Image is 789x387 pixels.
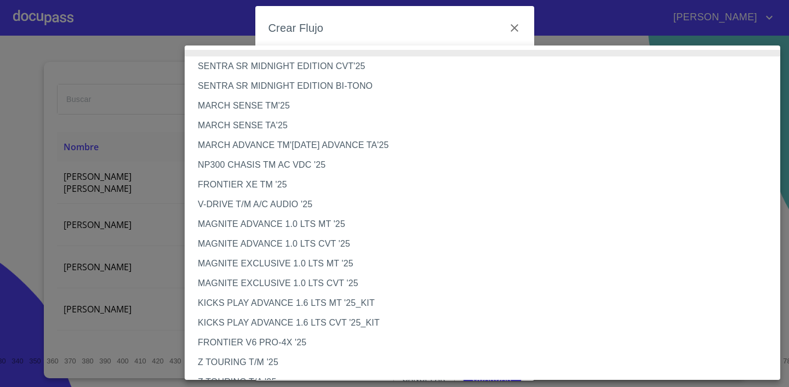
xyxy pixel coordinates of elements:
li: NP300 CHASIS TM AC VDC '25 [185,155,780,175]
li: SENTRA SR MIDNIGHT EDITION BI-TONO [185,76,780,96]
li: FRONTIER V6 PRO-4X '25 [185,333,780,352]
li: MARCH SENSE TM'25 [185,96,780,116]
li: MAGNITE EXCLUSIVE 1.0 LTS CVT '25 [185,274,780,293]
li: MAGNITE ADVANCE 1.0 LTS MT '25 [185,214,780,234]
li: SENTRA SR MIDNIGHT EDITION CVT'25 [185,56,780,76]
li: MAGNITE EXCLUSIVE 1.0 LTS MT '25 [185,254,780,274]
li: MARCH SENSE TA'25 [185,116,780,135]
li: MAGNITE ADVANCE 1.0 LTS CVT '25 [185,234,780,254]
li: KICKS PLAY ADVANCE 1.6 LTS MT '25_KIT [185,293,780,313]
li: KICKS PLAY ADVANCE 1.6 LTS CVT '25_KIT [185,313,780,333]
li: FRONTIER XE TM '25 [185,175,780,195]
li: MARCH ADVANCE TM'[DATE] ADVANCE TA'25 [185,135,780,155]
li: Z TOURING T/M '25 [185,352,780,372]
li: V-DRIVE T/M A/C AUDIO '25 [185,195,780,214]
